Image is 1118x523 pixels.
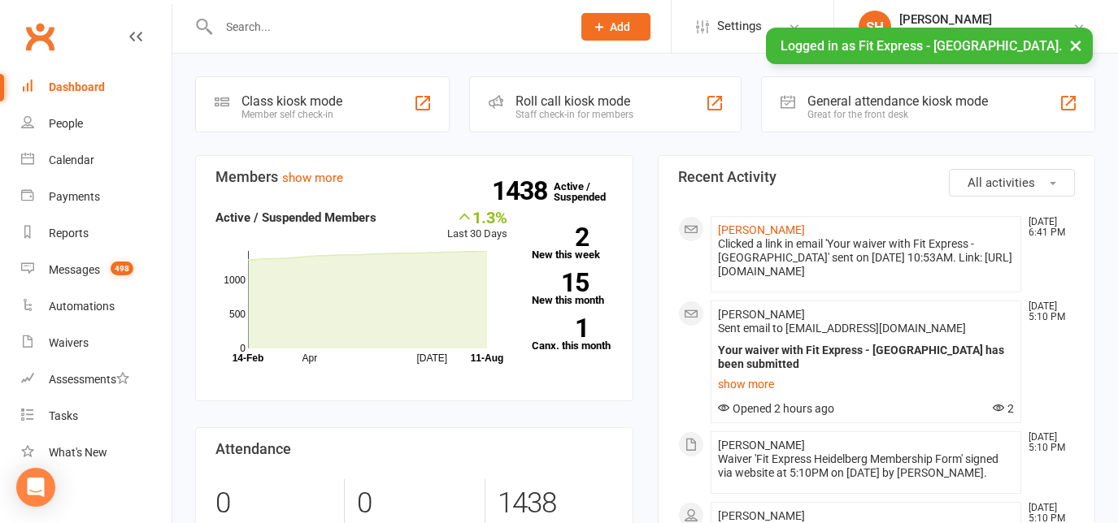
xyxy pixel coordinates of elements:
a: 15New this month [532,273,613,305]
a: 1438Active / Suspended [554,169,625,214]
h3: Attendance [215,441,613,457]
a: Dashboard [21,69,172,106]
span: 498 [111,261,133,275]
div: Waiver 'Fit Express Heidelberg Membership Form' signed via website at 5:10PM on [DATE] by [PERSON... [718,452,1015,480]
strong: 1 [532,316,589,340]
a: Waivers [21,325,172,361]
a: Assessments [21,361,172,398]
div: Class kiosk mode [241,93,342,109]
span: [PERSON_NAME] [718,509,805,522]
div: Last 30 Days [447,208,507,243]
button: × [1061,28,1090,63]
div: Dashboard [49,80,105,93]
div: Reports [49,227,89,240]
time: [DATE] 6:41 PM [1020,217,1074,238]
a: [PERSON_NAME] [718,223,805,236]
a: Calendar [21,142,172,179]
div: [PERSON_NAME] [899,12,1072,27]
a: People [21,106,172,142]
span: Add [610,20,630,33]
div: People [49,117,83,130]
div: Great for the front desk [807,109,988,120]
button: Add [581,13,650,41]
span: Sent email to [EMAIL_ADDRESS][DOMAIN_NAME] [718,322,966,335]
input: Search... [214,15,560,38]
a: Messages 498 [21,252,172,288]
div: SH [859,11,891,43]
div: Fit Express - [GEOGRAPHIC_DATA] [899,27,1072,41]
div: Member self check-in [241,109,342,120]
div: 1.3% [447,208,507,226]
h3: Recent Activity [678,169,1076,185]
h3: Members [215,169,613,185]
span: [PERSON_NAME] [718,439,805,452]
span: Logged in as Fit Express - [GEOGRAPHIC_DATA]. [781,38,1062,54]
a: show more [718,373,1015,395]
div: Calendar [49,153,94,166]
div: Your waiver with Fit Express - [GEOGRAPHIC_DATA] has been submitted [718,344,1015,371]
strong: 2 [532,225,589,249]
span: Opened 2 hours ago [718,402,834,415]
a: Reports [21,215,172,252]
span: [PERSON_NAME] [718,308,805,321]
div: Messages [49,263,100,276]
a: 1Canx. this month [532,318,613,351]
span: All activities [968,175,1035,190]
div: Payments [49,190,100,203]
div: What's New [49,446,107,459]
strong: Active / Suspended Members [215,210,376,225]
time: [DATE] 5:10 PM [1020,432,1074,453]
span: Settings [717,8,762,45]
a: Tasks [21,398,172,434]
a: Automations [21,288,172,325]
a: Clubworx [20,16,60,57]
div: Open Intercom Messenger [16,468,55,507]
div: Staff check-in for members [515,109,633,120]
a: show more [282,171,343,185]
a: What's New [21,434,172,471]
button: All activities [949,169,1075,197]
a: Payments [21,179,172,215]
div: General attendance kiosk mode [807,93,988,109]
span: 2 [993,402,1014,415]
strong: 15 [532,270,589,295]
div: Roll call kiosk mode [515,93,633,109]
div: Tasks [49,409,78,422]
div: Clicked a link in email 'Your waiver with Fit Express - [GEOGRAPHIC_DATA]' sent on [DATE] 10:53AM... [718,237,1015,279]
div: Assessments [49,373,129,386]
a: 2New this week [532,227,613,260]
time: [DATE] 5:10 PM [1020,301,1074,322]
div: Waivers [49,336,89,349]
strong: 1438 [492,179,554,203]
div: Automations [49,300,115,313]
